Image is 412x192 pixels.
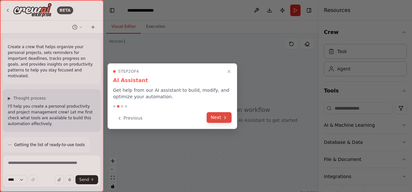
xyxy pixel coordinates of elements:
[108,6,117,15] button: Hide left sidebar
[225,68,233,75] button: Close walkthrough
[118,69,139,74] span: Step 2 of 4
[113,87,232,100] p: Get help from our AI assistant to build, modify, and optimize your automation.
[113,113,146,123] button: Previous
[113,77,232,84] h3: AI Assistant
[207,112,232,123] button: Next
